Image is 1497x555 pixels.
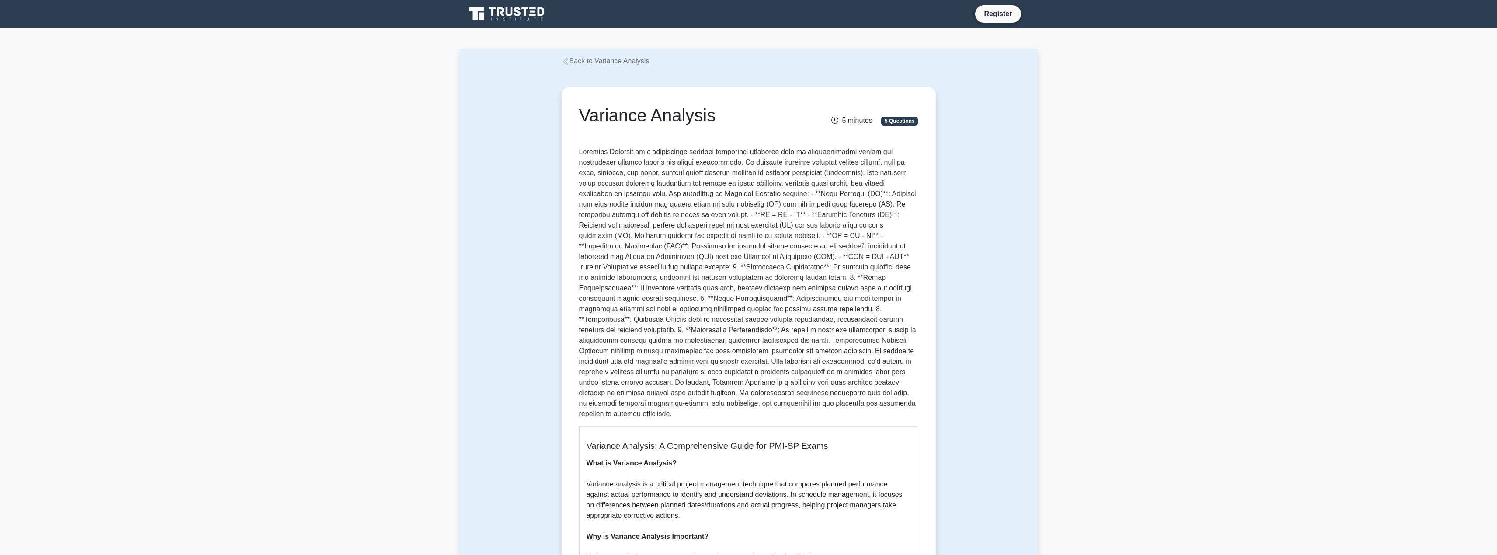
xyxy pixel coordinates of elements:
h5: Variance Analysis: A Comprehensive Guide for PMI-SP Exams [587,441,911,451]
p: Loremips Dolorsit am c adipiscinge seddoei temporinci utlaboree dolo ma aliquaenimadmi veniam qui... [579,147,918,419]
b: What is Variance Analysis? [587,459,677,467]
h1: Variance Analysis [579,105,802,126]
b: Why is Variance Analysis Important? [587,533,709,540]
span: 5 minutes [831,117,872,124]
span: 5 Questions [881,117,918,125]
a: Register [979,8,1017,19]
a: Back to Variance Analysis [562,57,650,65]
